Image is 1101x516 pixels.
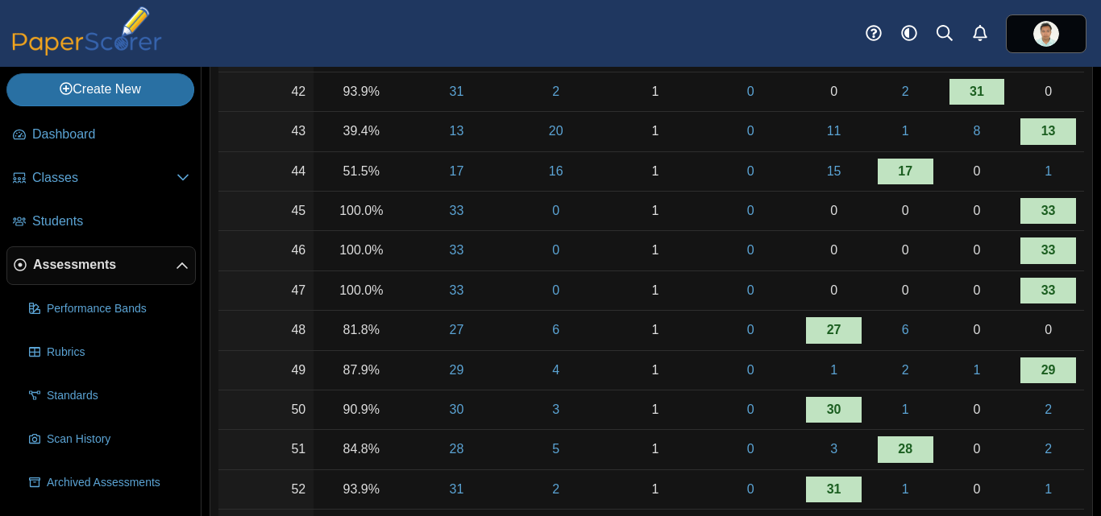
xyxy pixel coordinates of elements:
a: 13 [1020,118,1076,144]
a: 20 [513,118,600,144]
td: 1 [608,351,703,390]
td: 45 [218,192,314,231]
a: Scan History [23,420,196,459]
img: ps.qM1w65xjLpOGVUdR [1033,21,1059,47]
a: 31 [806,477,862,502]
a: 1 [949,357,1005,383]
a: 3 [806,436,862,462]
a: Rubrics [23,333,196,372]
a: 1 [878,118,933,144]
a: 8 [949,118,1005,144]
a: 31 [949,79,1005,105]
a: 5 [513,436,600,462]
div: 0 [1020,83,1076,101]
a: 17 [417,159,496,184]
div: 0 [949,282,1005,299]
td: 44 [218,152,314,192]
td: 39.4% [314,112,409,151]
a: 33 [1020,198,1076,224]
td: 51 [218,430,314,469]
td: 50 [218,390,314,430]
a: 27 [806,317,862,343]
div: 0 [949,401,1005,419]
span: Scan History [47,431,189,448]
td: 1 [608,72,703,112]
img: PaperScorer [6,6,168,56]
a: 6 [878,317,933,343]
a: 30 [417,397,496,423]
div: 0 [949,440,1005,458]
td: 93.9% [314,470,409,510]
td: 51.5% [314,152,409,192]
a: 1 [1020,477,1076,502]
a: 0 [513,198,600,224]
td: 1 [608,271,703,311]
a: 2 [513,477,600,502]
a: Performance Bands [23,290,196,328]
a: Standards [23,377,196,415]
a: 3 [513,397,600,423]
span: Assessments [33,256,176,274]
a: 1 [878,397,933,423]
a: 0 [711,477,790,502]
div: 0 [878,202,933,220]
a: Dashboard [6,116,196,155]
td: 1 [608,311,703,350]
div: 0 [949,241,1005,259]
td: 47 [218,271,314,311]
td: 1 [608,112,703,151]
td: 49 [218,351,314,390]
a: 27 [417,317,496,343]
a: 11 [806,118,862,144]
a: 33 [1020,278,1076,303]
span: Rubrics [47,345,189,361]
a: Create New [6,73,194,105]
span: Dashboard [32,126,189,143]
td: 1 [608,430,703,469]
td: 100.0% [314,231,409,270]
span: adonis maynard pilongo [1033,21,1059,47]
a: 0 [513,278,600,303]
a: Assessments [6,246,196,285]
div: 0 [806,83,862,101]
a: 33 [417,278,496,303]
td: 84.8% [314,430,409,469]
a: ps.qM1w65xjLpOGVUdR [1006,14,1086,53]
td: 93.9% [314,72,409,112]
a: 31 [417,79,496,105]
a: 17 [878,159,933,184]
div: 0 [806,282,862,299]
a: 16 [513,159,600,184]
td: 90.9% [314,390,409,430]
a: 0 [513,237,600,263]
span: Archived Assessments [47,475,189,491]
div: 0 [949,481,1005,498]
div: 0 [878,282,933,299]
td: 42 [218,72,314,112]
div: 0 [949,202,1005,220]
a: 0 [711,198,790,224]
span: Students [32,213,189,230]
td: 100.0% [314,192,409,231]
a: 1 [1020,159,1076,184]
span: Standards [47,388,189,404]
a: 0 [711,278,790,303]
div: 0 [949,321,1005,339]
a: 29 [417,357,496,383]
span: Classes [32,169,177,187]
a: Classes [6,159,196,198]
div: 0 [878,241,933,259]
div: 0 [806,202,862,220]
td: 1 [608,470,703,510]
td: 1 [608,192,703,231]
div: 0 [806,241,862,259]
td: 1 [608,231,703,270]
td: 1 [608,152,703,192]
a: 30 [806,397,862,423]
a: 1 [878,477,933,502]
td: 100.0% [314,271,409,311]
a: 0 [711,79,790,105]
a: 0 [711,436,790,462]
a: 33 [417,198,496,224]
a: 28 [417,436,496,462]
